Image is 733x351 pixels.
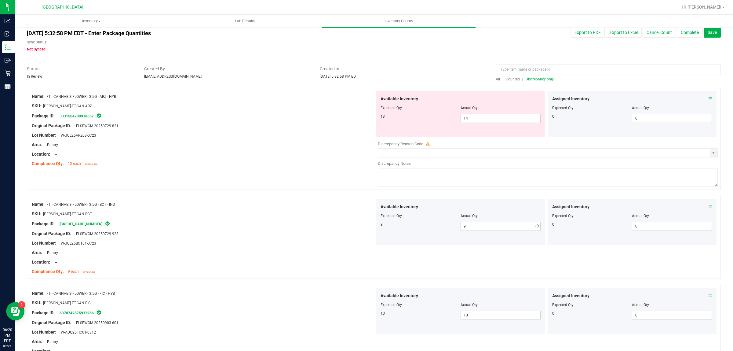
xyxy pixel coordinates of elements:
[32,142,42,147] span: Area:
[46,94,116,99] span: FT - CANNABIS FLOWER - 3.5G - ARZ - HYB
[27,30,428,36] h4: [DATE] 5:32:58 PM EDT - Enter Package Quantities
[73,232,119,236] span: FLSRWGM-20250729-923
[32,211,41,216] span: SKU:
[381,303,402,307] span: Expected Qty
[46,202,115,207] span: FT - CANNABIS FLOWER - 3.5G - BCT - IND
[606,27,642,38] button: Export to Excel
[381,222,383,227] span: 9
[227,18,264,24] span: Lab Results
[381,96,418,102] span: Available Inventory
[44,251,58,255] span: Pantry
[643,27,676,38] button: Cancel Count
[15,15,168,28] a: Inventory
[682,5,721,9] span: Hi, [PERSON_NAME]!
[6,302,24,320] iframe: Resource center
[552,105,632,111] div: Expected Qty
[461,311,540,320] input: 10
[60,114,94,118] a: 3331504700938657
[83,271,95,273] span: an hour ago
[5,31,11,37] inline-svg: Inbound
[32,310,55,315] span: Package ID:
[32,94,45,99] span: Name:
[58,330,96,334] span: W-AUG25FIC01-0812
[461,106,478,110] span: Actual Qty
[552,114,632,119] div: 0
[27,74,42,79] span: In Review
[44,143,58,147] span: Pantry
[32,133,56,138] span: Lot Number:
[5,44,11,50] inline-svg: Inventory
[552,204,589,210] span: Assigned Inventory
[168,15,322,28] a: Lab Results
[502,77,503,81] span: |
[461,222,540,231] input: 9
[32,250,42,255] span: Area:
[552,96,589,102] span: Assigned Inventory
[27,39,46,45] label: Sync Status
[43,104,92,108] span: [PERSON_NAME]-FT-CAN-ARZ
[461,114,540,123] input: 14
[43,212,92,216] span: [PERSON_NAME]-FT-CAN-BCT
[5,57,11,63] inline-svg: Outbound
[42,5,83,10] span: [GEOGRAPHIC_DATA]
[32,260,50,264] span: Location:
[506,77,520,81] span: Counted
[3,327,12,344] p: 06:20 PM EDT
[461,303,478,307] span: Actual Qty
[524,77,554,81] a: Discrepancy only
[708,30,717,35] span: Save
[18,301,25,309] iframe: Resource center unread badge
[496,64,721,75] input: Type item name or package id
[27,66,135,72] span: Status
[496,77,500,81] span: All
[73,321,119,325] span: FLSRWGM-20250903-601
[710,149,717,157] span: select
[632,213,712,219] div: Actual Qty
[381,106,402,110] span: Expected Qty
[105,220,110,227] span: In Sync
[32,123,71,128] span: Original Package ID:
[522,77,523,81] span: |
[381,114,385,119] span: 13
[5,18,11,24] inline-svg: Analytics
[32,231,71,236] span: Original Package ID:
[68,269,79,274] span: 9 each
[381,214,402,218] span: Expected Qty
[496,77,502,81] a: All
[552,222,632,227] div: 0
[526,77,554,81] span: Discrepancy only
[3,344,12,348] p: 09/21
[52,260,57,264] span: --
[32,241,56,246] span: Lot Number:
[85,163,97,165] span: an hour ago
[96,113,102,119] span: In Sync
[32,291,45,296] span: Name:
[378,161,718,167] div: Discrepancy Notes
[677,27,703,38] button: Complete
[5,83,11,90] inline-svg: Reports
[632,114,712,123] input: 0
[381,204,418,210] span: Available Inventory
[60,222,102,226] a: [CREDIT_CARD_NUMBER]
[376,18,421,24] span: Inventory Counts
[322,15,476,28] a: Inventory Counts
[32,320,71,325] span: Original Package ID:
[46,291,115,296] span: FT - CANNABIS FLOWER - 3.5G - FIC - HYB
[32,202,45,207] span: Name:
[320,74,358,79] span: [DATE] 5:32:58 PM EDT
[32,152,50,157] span: Location:
[96,309,102,316] span: In Sync
[381,293,418,299] span: Available Inventory
[32,161,64,166] span: Compliance Qty:
[15,18,168,24] span: Inventory
[58,241,96,246] span: W-JUL25BCT01-0723
[381,311,385,316] span: 10
[52,152,57,157] span: --
[43,301,91,305] span: [PERSON_NAME]-FT-CAN-FIC
[552,293,589,299] span: Assigned Inventory
[504,77,522,81] a: Counted
[632,311,712,320] input: 0
[32,221,55,226] span: Package ID:
[704,27,721,38] button: Save
[58,133,96,138] span: W-JUL25ARZ03-0723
